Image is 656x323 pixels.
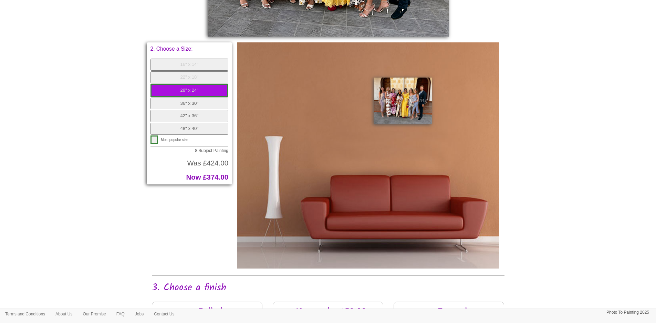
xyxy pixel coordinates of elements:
button: 22" x 18" [150,71,229,83]
button: 28" x 24" [150,84,229,97]
span: = Most popular size [158,138,188,142]
a: About Us [50,309,77,319]
img: Painting [374,78,432,124]
h2: Wrapped - [289,307,373,318]
span: Was £424.00 [187,159,228,167]
a: Jobs [130,309,149,319]
span: £374.00 [203,173,228,181]
p: 8 Subject Painting [150,149,229,153]
h2: Framed [409,307,493,318]
button: 36" x 30" [150,98,229,110]
button: 42" x 36" [150,110,229,122]
a: Contact Us [149,309,179,319]
a: FAQ [111,309,130,319]
p: Photo To Painting 2025 [606,309,649,316]
h2: 3. Choose a finish [152,283,504,293]
button: 48" x 40" [150,123,229,135]
h2: Rolled [168,307,252,318]
button: 16" x 14" [150,59,229,71]
a: Our Promise [77,309,111,319]
span: £50.00 [337,304,365,320]
p: 2. Choose a Size: [150,46,229,52]
img: Please click the buttons to see your painting on the wall [237,42,499,268]
span: Now [186,173,201,181]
